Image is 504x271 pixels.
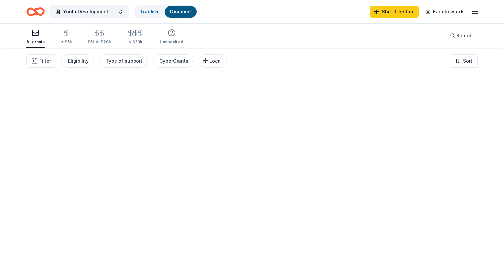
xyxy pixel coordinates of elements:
a: Earn Rewards [421,6,469,18]
button: Unspecified [160,26,183,48]
div: CyberGrants [159,57,188,65]
a: Discover [170,9,191,14]
span: Filter [39,57,51,65]
button: CyberGrants [153,54,194,68]
div: ≤ $5k [60,39,72,45]
button: Youth Development Outreach [50,5,129,18]
div: $5k to $20k [88,39,111,45]
a: Track· 5 [140,9,158,14]
button: > $20k [127,27,144,48]
button: Eligibility [61,54,94,68]
span: Search [456,32,472,40]
span: Local [209,58,222,64]
a: Start free trial [370,6,419,18]
a: Home [26,4,45,19]
div: Eligibility [68,57,89,65]
div: > $20k [127,39,144,45]
button: Filter [26,54,56,68]
button: Local [199,54,227,68]
button: Search [445,29,478,42]
div: Unspecified [160,39,183,45]
span: Youth Development Outreach [63,8,115,16]
div: Type of support [106,57,142,65]
button: ≤ $5k [60,27,72,48]
button: Type of support [99,54,148,68]
button: Track· 5Discover [134,5,197,18]
button: Sort [450,54,478,68]
button: All grants [26,26,45,48]
span: Sort [463,57,472,65]
button: $5k to $20k [88,27,111,48]
div: All grants [26,39,45,45]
